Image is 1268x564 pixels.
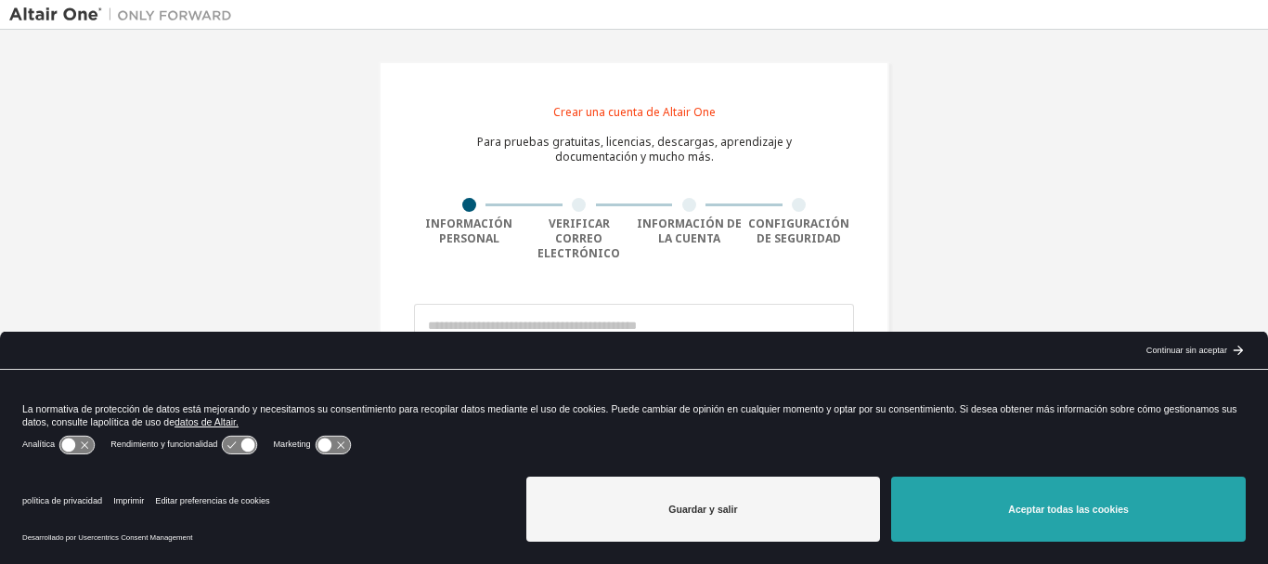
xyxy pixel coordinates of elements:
[9,6,241,24] img: Altair Uno
[425,216,512,246] font: Información personal
[748,216,849,246] font: Configuración de seguridad
[477,134,792,150] font: Para pruebas gratuitas, licencias, descargas, aprendizaje y
[553,104,716,120] font: Crear una cuenta de Altair One
[555,149,714,164] font: documentación y mucho más.
[537,216,620,261] font: Verificar correo electrónico
[637,216,742,246] font: Información de la cuenta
